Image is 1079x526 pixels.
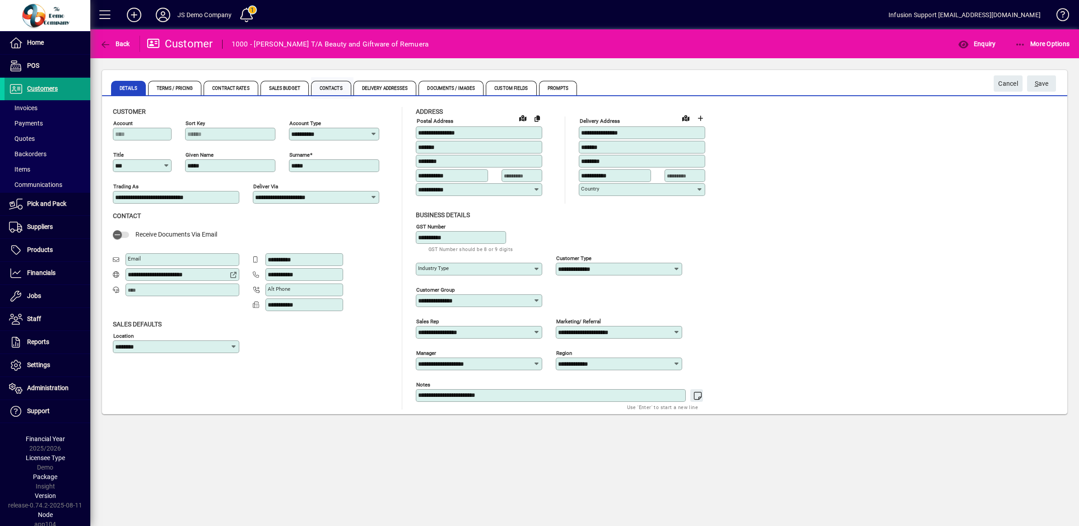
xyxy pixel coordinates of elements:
span: Staff [27,315,41,322]
button: Enquiry [956,36,998,52]
span: Suppliers [27,223,53,230]
mat-label: Sort key [186,120,205,126]
mat-label: GST Number [416,223,446,229]
app-page-header-button: Back [90,36,140,52]
span: Quotes [9,135,35,142]
span: Details [111,81,146,95]
span: Financial Year [26,435,65,442]
span: Enquiry [958,40,995,47]
mat-label: Region [556,349,572,356]
a: Pick and Pack [5,193,90,215]
span: Custom Fields [486,81,536,95]
mat-label: Location [113,332,134,339]
span: Business details [416,211,470,219]
span: Communications [9,181,62,188]
span: S [1035,80,1038,87]
a: Knowledge Base [1050,2,1068,31]
mat-label: Manager [416,349,436,356]
div: JS Demo Company [177,8,232,22]
span: Documents / Images [419,81,484,95]
div: Infusion Support [EMAIL_ADDRESS][DOMAIN_NAME] [888,8,1041,22]
a: Payments [5,116,90,131]
a: Financials [5,262,90,284]
a: Jobs [5,285,90,307]
mat-label: Sales rep [416,318,439,324]
a: Invoices [5,100,90,116]
span: Cancel [998,76,1018,91]
span: Receive Documents Via Email [135,231,217,238]
button: Add [120,7,149,23]
span: Settings [27,361,50,368]
span: Home [27,39,44,46]
mat-label: Alt Phone [268,286,290,292]
span: Package [33,473,57,480]
span: Contacts [311,81,351,95]
span: Payments [9,120,43,127]
span: Administration [27,384,69,391]
mat-hint: Use 'Enter' to start a new line [627,402,698,412]
mat-label: Deliver via [253,183,278,190]
a: Backorders [5,146,90,162]
span: Node [38,511,53,518]
span: Back [100,40,130,47]
mat-label: Industry type [418,265,449,271]
mat-label: Given name [186,152,214,158]
span: Address [416,108,443,115]
span: POS [27,62,39,69]
span: Version [35,492,56,499]
span: Backorders [9,150,47,158]
a: View on map [679,111,693,125]
a: Items [5,162,90,177]
div: Customer [147,37,213,51]
mat-label: Email [128,256,141,262]
mat-label: Account Type [289,120,321,126]
mat-label: Marketing/ Referral [556,318,601,324]
span: Contact [113,212,141,219]
mat-label: Notes [416,381,430,387]
a: Products [5,239,90,261]
button: Back [98,36,132,52]
span: Jobs [27,292,41,299]
mat-label: Customer type [556,255,591,261]
span: Pick and Pack [27,200,66,207]
span: Sales defaults [113,321,162,328]
span: Contract Rates [204,81,258,95]
a: Home [5,32,90,54]
a: POS [5,55,90,77]
span: Reports [27,338,49,345]
mat-label: Trading as [113,183,139,190]
span: Sales Budget [260,81,309,95]
span: Customer [113,108,146,115]
span: Licensee Type [26,454,65,461]
a: Support [5,400,90,423]
a: Reports [5,331,90,354]
button: Save [1027,75,1056,92]
a: Communications [5,177,90,192]
button: More Options [1013,36,1072,52]
span: Terms / Pricing [148,81,202,95]
span: Delivery Addresses [353,81,417,95]
span: Support [27,407,50,414]
mat-label: Country [581,186,599,192]
a: Administration [5,377,90,400]
span: Invoices [9,104,37,112]
span: Products [27,246,53,253]
span: ave [1035,76,1049,91]
mat-label: Customer group [416,286,455,293]
div: 1000 - [PERSON_NAME] T/A Beauty and Giftware of Remuera [232,37,429,51]
a: View on map [516,111,530,125]
span: More Options [1015,40,1070,47]
mat-label: Account [113,120,133,126]
span: Financials [27,269,56,276]
a: Settings [5,354,90,377]
button: Copy to Delivery address [530,111,544,126]
mat-hint: GST Number should be 8 or 9 digits [428,244,513,254]
mat-label: Surname [289,152,310,158]
span: Items [9,166,30,173]
mat-label: Title [113,152,124,158]
span: Customers [27,85,58,92]
button: Profile [149,7,177,23]
button: Choose address [693,111,707,126]
span: Prompts [539,81,577,95]
button: Cancel [994,75,1023,92]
